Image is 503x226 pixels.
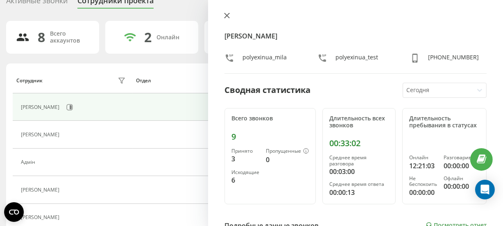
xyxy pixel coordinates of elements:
[224,31,487,41] h4: [PERSON_NAME]
[242,53,287,65] div: polyexinua_mila
[335,53,378,65] div: polyexinua_test
[409,188,437,197] div: 00:00:00
[21,187,61,193] div: [PERSON_NAME]
[50,30,89,44] div: Всего аккаунтов
[444,161,480,171] div: 00:00:00
[4,202,24,222] button: Open CMP widget
[329,188,389,197] div: 00:00:13
[231,175,259,185] div: 6
[21,104,61,110] div: [PERSON_NAME]
[231,148,259,154] div: Принято
[329,181,389,187] div: Среднее время ответа
[231,132,309,142] div: 9
[266,155,309,165] div: 0
[329,155,389,167] div: Среднее время разговора
[329,138,389,148] div: 00:33:02
[409,115,480,129] div: Длительность пребывания в статусах
[16,78,43,84] div: Сотрудник
[266,148,309,155] div: Пропущенные
[475,180,495,199] div: Open Intercom Messenger
[38,29,45,45] div: 8
[409,155,437,160] div: Онлайн
[21,132,61,138] div: [PERSON_NAME]
[329,167,389,176] div: 00:03:00
[231,115,309,122] div: Всего звонков
[409,176,437,188] div: Не беспокоить
[156,34,179,41] div: Онлайн
[444,176,480,181] div: Офлайн
[329,115,389,129] div: Длительность всех звонков
[428,53,479,65] div: [PHONE_NUMBER]
[21,159,37,165] div: Адмін
[136,78,151,84] div: Отдел
[231,154,259,164] div: 3
[21,215,61,220] div: [PERSON_NAME]
[409,161,437,171] div: 12:21:03
[444,155,480,160] div: Разговаривает
[144,29,152,45] div: 2
[231,169,259,175] div: Исходящие
[444,181,480,191] div: 00:00:00
[224,84,310,96] div: Сводная статистика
